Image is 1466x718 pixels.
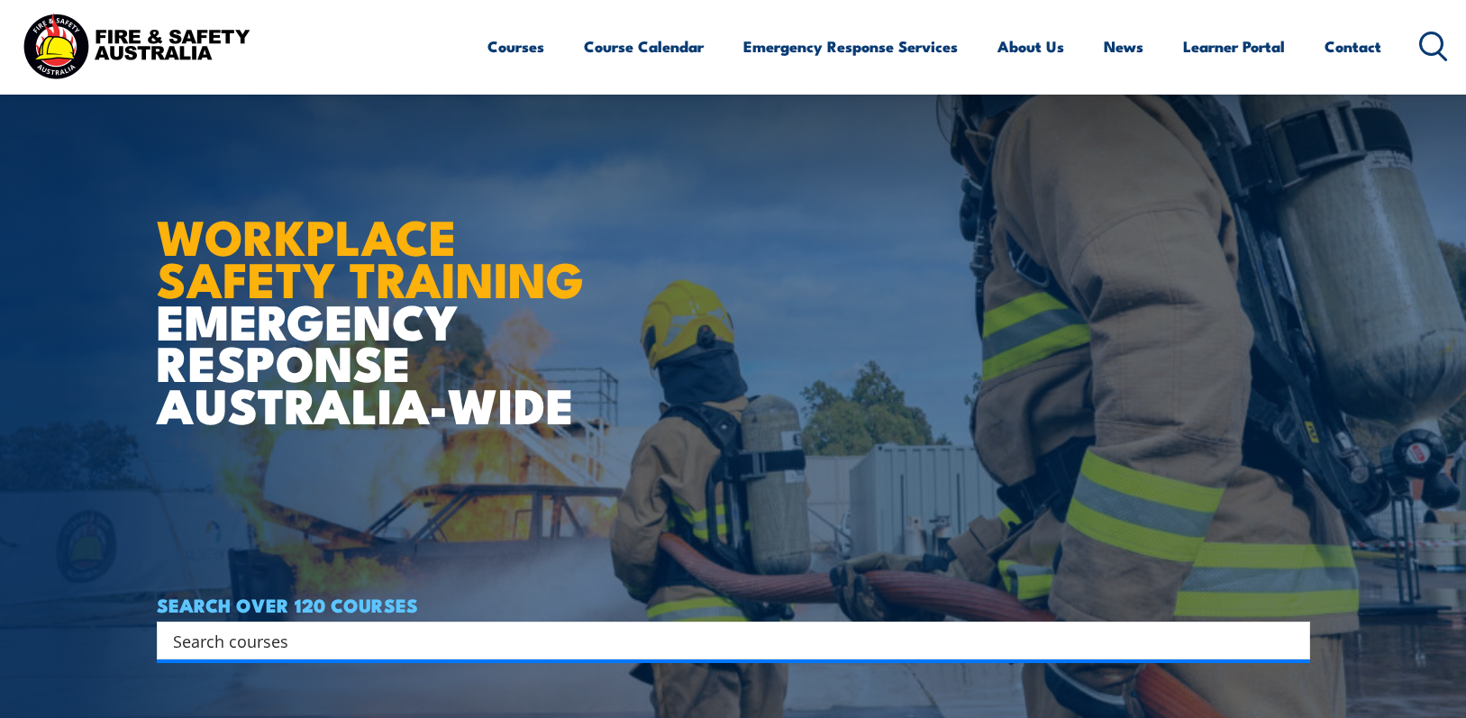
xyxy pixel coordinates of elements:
a: Learner Portal [1183,23,1285,70]
a: News [1104,23,1143,70]
a: Course Calendar [584,23,704,70]
form: Search form [177,628,1274,653]
a: Courses [487,23,544,70]
a: Contact [1325,23,1381,70]
a: Emergency Response Services [743,23,958,70]
a: About Us [997,23,1064,70]
input: Search input [173,627,1270,654]
strong: WORKPLACE SAFETY TRAINING [157,197,584,314]
h4: SEARCH OVER 120 COURSES [157,595,1310,614]
button: Search magnifier button [1279,628,1304,653]
h1: EMERGENCY RESPONSE AUSTRALIA-WIDE [157,169,597,425]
